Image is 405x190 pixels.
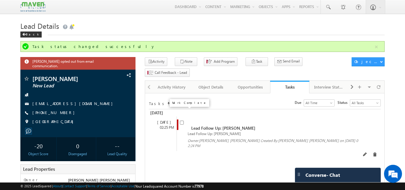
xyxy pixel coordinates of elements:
[32,83,103,89] span: New Lead
[295,100,304,105] span: Due
[22,140,55,151] div: -20
[261,138,340,143] span: Created By:
[20,21,59,31] span: Lead Details
[61,140,94,151] div: 0
[305,172,340,178] span: Converse - Chat
[304,100,333,106] span: All Time
[167,100,170,105] span: Sort Timeline
[31,32,101,39] div: Chat with us now
[24,177,38,182] label: Owner
[152,119,177,125] div: [DATE]
[373,152,377,157] span: Delete
[236,83,265,91] div: Opportunities
[314,83,343,91] div: Interview Status
[149,99,167,107] td: Tasks
[68,177,130,182] span: [PERSON_NAME] [PERSON_NAME]
[191,125,255,131] span: Lead Follow Up: [PERSON_NAME]
[32,59,120,68] span: [PERSON_NAME] opted out from email communication.
[199,138,260,143] span: [PERSON_NAME] [PERSON_NAME]
[20,183,204,189] span: © 2025 LeadSquared | | | | |
[246,57,268,66] button: Task
[112,184,134,188] a: Acceptable Use
[100,140,134,151] div: --
[155,70,187,75] span: Call Feedback - Lead
[231,81,270,93] a: Opportunities
[20,32,42,38] div: Back
[98,3,113,17] div: Minimize live chat window
[32,119,76,125] span: [GEOGRAPHIC_DATA]
[195,184,204,188] span: 77978
[145,57,167,66] button: Activity
[82,147,109,155] em: Start Chat
[23,166,55,172] span: Lead Properties
[296,172,301,177] img: carter-drag
[283,59,300,64] span: Send Email
[188,131,241,136] span: Lead Follow Up: [PERSON_NAME]
[63,184,86,188] a: Contact Support
[87,184,111,188] a: Terms of Service
[204,57,237,66] button: Add Program
[196,83,225,91] div: Object Details
[32,44,374,49] div: Task status changed successfully
[145,68,190,77] button: Call Feedback - Lead
[309,81,349,93] a: Interview Status
[61,151,94,157] div: Disengaged
[149,109,176,116] div: [DATE]
[188,138,261,143] span: Owner:
[8,56,109,142] textarea: Type your message and hit 'Enter'
[350,99,381,107] a: All Tasks
[274,57,302,66] button: Send Email
[350,100,379,106] span: All Tasks
[152,81,192,93] a: Activity History
[192,81,231,93] a: Object Details
[270,81,309,93] a: Tasks
[352,57,385,66] button: Object Actions
[53,184,62,188] a: About
[363,152,367,157] span: Edit
[304,99,335,107] a: All Time
[135,184,204,188] span: Your Leadsquared Account Number is
[20,31,45,36] a: Back
[214,59,235,64] span: Add Program
[32,76,103,82] span: [PERSON_NAME]
[175,57,197,66] button: Note
[32,101,116,107] span: [EMAIL_ADDRESS][DOMAIN_NAME]
[338,100,350,105] span: Status
[10,32,25,39] img: d_60004797649_company_0_60004797649
[354,59,380,64] div: Object Actions
[20,2,46,12] img: Custom Logo
[278,138,339,143] span: [PERSON_NAME] [PERSON_NAME]
[275,84,305,90] div: Tasks
[172,101,207,104] div: Mark Complete
[32,110,78,116] span: [PHONE_NUMBER]
[157,83,186,91] div: Activity History
[152,125,177,130] div: 02:25 PM
[188,138,358,148] span: on [DATE] 02:24 PM
[22,151,55,157] div: Object Score
[100,151,134,157] div: Lead Quality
